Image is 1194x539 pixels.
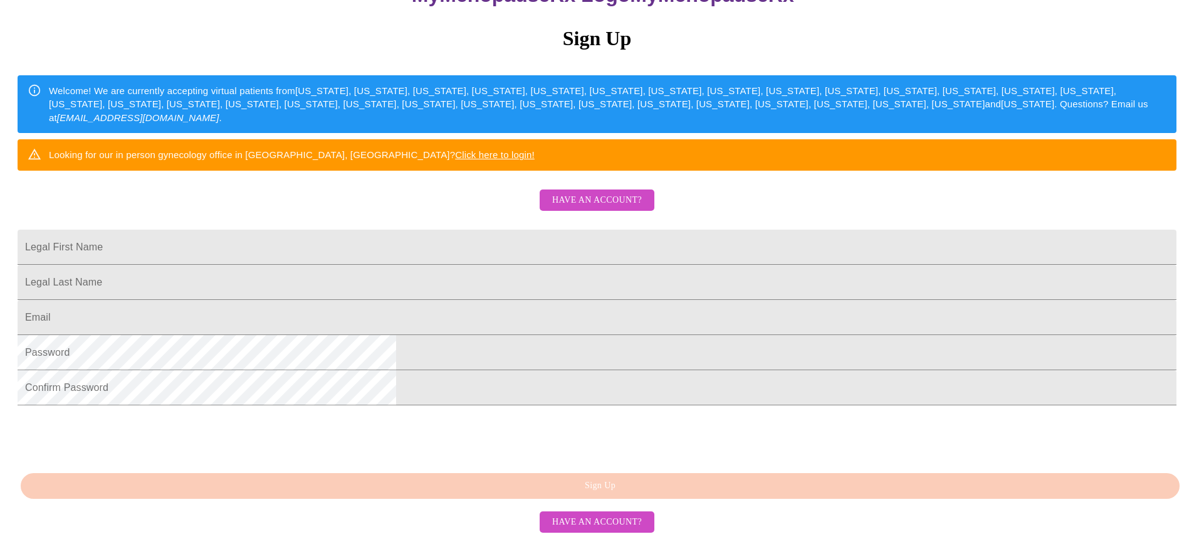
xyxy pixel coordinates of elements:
span: Have an account? [552,193,642,208]
a: Have an account? [537,203,657,213]
div: Looking for our in person gynecology office in [GEOGRAPHIC_DATA], [GEOGRAPHIC_DATA]? [49,143,535,166]
a: Have an account? [537,515,657,526]
h3: Sign Up [18,27,1176,50]
em: [EMAIL_ADDRESS][DOMAIN_NAME] [57,112,219,123]
button: Have an account? [540,511,654,533]
a: Click here to login! [455,149,535,160]
iframe: reCAPTCHA [18,412,208,461]
span: Have an account? [552,515,642,530]
button: Have an account? [540,189,654,211]
div: Welcome! We are currently accepting virtual patients from [US_STATE], [US_STATE], [US_STATE], [US... [49,79,1166,129]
